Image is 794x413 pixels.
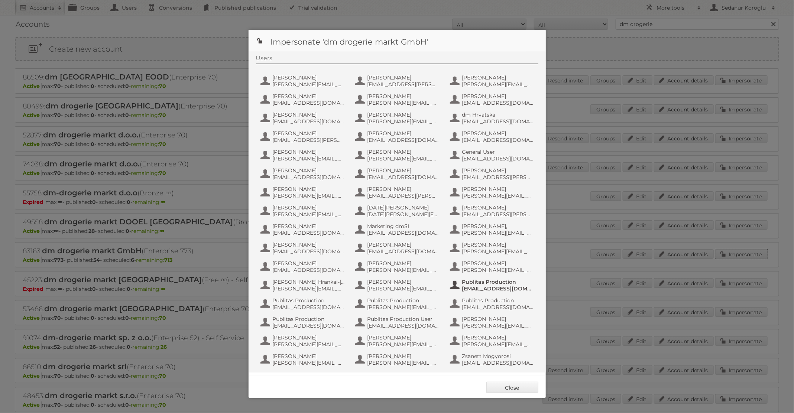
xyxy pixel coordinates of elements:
span: [EMAIL_ADDRESS][DOMAIN_NAME] [273,304,345,310]
span: [PERSON_NAME][EMAIL_ADDRESS][DOMAIN_NAME] [273,211,345,218]
a: Close [486,382,538,393]
span: [EMAIL_ADDRESS][DOMAIN_NAME] [273,267,345,273]
span: [PERSON_NAME][EMAIL_ADDRESS][DOMAIN_NAME] [367,304,440,310]
span: [PERSON_NAME] [273,353,345,360]
span: [EMAIL_ADDRESS][DOMAIN_NAME] [367,248,440,255]
span: [EMAIL_ADDRESS][DOMAIN_NAME] [367,174,440,181]
span: [PERSON_NAME] [367,353,440,360]
button: Zsanett Mogyorosi [EMAIL_ADDRESS][DOMAIN_NAME] [449,352,537,367]
button: [PERSON_NAME], [PERSON_NAME][EMAIL_ADDRESS][DOMAIN_NAME] [449,222,537,237]
span: [PERSON_NAME][EMAIL_ADDRESS][DOMAIN_NAME] [273,192,345,199]
button: General User [EMAIL_ADDRESS][DOMAIN_NAME] [449,148,537,163]
span: [PERSON_NAME] [462,130,534,137]
span: [PERSON_NAME][EMAIL_ADDRESS][DOMAIN_NAME] [273,360,345,366]
button: [PERSON_NAME] [EMAIL_ADDRESS][PERSON_NAME][DOMAIN_NAME] [354,185,442,200]
span: [EMAIL_ADDRESS][DOMAIN_NAME] [462,100,534,106]
span: [PERSON_NAME] [462,74,534,81]
span: [PERSON_NAME] [273,149,345,155]
span: [EMAIL_ADDRESS][DOMAIN_NAME] [273,248,345,255]
span: General User [462,149,534,155]
span: [PERSON_NAME] [367,260,440,267]
span: Zsanett Mogyorosi [462,353,534,360]
span: [PERSON_NAME][EMAIL_ADDRESS][DOMAIN_NAME] [462,322,534,329]
button: [PERSON_NAME] [PERSON_NAME][EMAIL_ADDRESS][PERSON_NAME][DOMAIN_NAME] [354,92,442,107]
span: [PERSON_NAME] [273,167,345,174]
button: [DATE][PERSON_NAME] [DATE][PERSON_NAME][EMAIL_ADDRESS][DOMAIN_NAME] [354,204,442,218]
span: Publitas Production [462,279,534,285]
button: Publitas Production [EMAIL_ADDRESS][DOMAIN_NAME] [449,296,537,311]
span: [EMAIL_ADDRESS][DOMAIN_NAME] [462,360,534,366]
button: [PERSON_NAME] [PERSON_NAME][EMAIL_ADDRESS][DOMAIN_NAME] [260,352,347,367]
span: [EMAIL_ADDRESS][DOMAIN_NAME] [462,285,534,292]
span: [PERSON_NAME][EMAIL_ADDRESS][DOMAIN_NAME] [367,118,440,125]
span: [PERSON_NAME] [273,74,345,81]
span: [PERSON_NAME] [462,241,534,248]
button: [PERSON_NAME] [EMAIL_ADDRESS][DOMAIN_NAME] [354,166,442,181]
button: [PERSON_NAME] [PERSON_NAME][EMAIL_ADDRESS][DOMAIN_NAME] [260,185,347,200]
button: [PERSON_NAME] [EMAIL_ADDRESS][PERSON_NAME][DOMAIN_NAME] [260,129,347,144]
span: [PERSON_NAME][EMAIL_ADDRESS][DOMAIN_NAME] [367,285,440,292]
button: [PERSON_NAME] [EMAIL_ADDRESS][DOMAIN_NAME] [260,111,347,126]
button: [PERSON_NAME] [EMAIL_ADDRESS][DOMAIN_NAME] [260,166,347,181]
span: dm Hrvatska [462,111,534,118]
span: [PERSON_NAME] [462,186,534,192]
button: [PERSON_NAME] [PERSON_NAME][EMAIL_ADDRESS][DOMAIN_NAME] [354,259,442,274]
span: Publitas Production [367,297,440,304]
button: Publitas Production [EMAIL_ADDRESS][DOMAIN_NAME] [260,296,347,311]
span: Publitas Production [462,297,534,304]
span: [EMAIL_ADDRESS][DOMAIN_NAME] [462,304,534,310]
span: [EMAIL_ADDRESS][PERSON_NAME][DOMAIN_NAME] [367,192,440,199]
span: [DATE][PERSON_NAME][EMAIL_ADDRESS][DOMAIN_NAME] [367,211,440,218]
button: [PERSON_NAME] [EMAIL_ADDRESS][PERSON_NAME][DOMAIN_NAME] [449,166,537,181]
span: [PERSON_NAME] [273,186,345,192]
button: [PERSON_NAME] [EMAIL_ADDRESS][DOMAIN_NAME] [449,129,537,144]
button: [PERSON_NAME] [PERSON_NAME][EMAIL_ADDRESS][PERSON_NAME][DOMAIN_NAME] [449,74,537,88]
button: [PERSON_NAME] [PERSON_NAME][EMAIL_ADDRESS][DOMAIN_NAME] [260,204,347,218]
button: Publitas Production [EMAIL_ADDRESS][DOMAIN_NAME] [260,315,347,330]
button: [PERSON_NAME] [PERSON_NAME][EMAIL_ADDRESS][PERSON_NAME][DOMAIN_NAME] [354,352,442,367]
span: [EMAIL_ADDRESS][DOMAIN_NAME] [273,100,345,106]
span: [PERSON_NAME] [367,149,440,155]
button: [PERSON_NAME] [PERSON_NAME][EMAIL_ADDRESS][DOMAIN_NAME] [354,278,442,293]
button: Publitas Production [EMAIL_ADDRESS][DOMAIN_NAME] [449,278,537,293]
span: [PERSON_NAME][EMAIL_ADDRESS][DOMAIN_NAME] [273,285,345,292]
span: [PERSON_NAME] [273,111,345,118]
span: [EMAIL_ADDRESS][DOMAIN_NAME] [273,230,345,236]
span: [PERSON_NAME] [367,334,440,341]
button: [PERSON_NAME] [PERSON_NAME][EMAIL_ADDRESS][PERSON_NAME][DOMAIN_NAME] [449,241,537,256]
span: [EMAIL_ADDRESS][DOMAIN_NAME] [367,230,440,236]
span: [PERSON_NAME] [462,93,534,100]
span: [PERSON_NAME] [273,130,345,137]
span: [PERSON_NAME] [367,93,440,100]
span: [PERSON_NAME][EMAIL_ADDRESS][DOMAIN_NAME] [367,155,440,162]
span: [PERSON_NAME], [462,223,534,230]
span: [PERSON_NAME] [367,74,440,81]
span: [EMAIL_ADDRESS][DOMAIN_NAME] [273,174,345,181]
button: [PERSON_NAME] [EMAIL_ADDRESS][PERSON_NAME][DOMAIN_NAME] [354,74,442,88]
button: [PERSON_NAME] Hrankai-[PERSON_NAME] [PERSON_NAME][EMAIL_ADDRESS][DOMAIN_NAME] [260,278,347,293]
span: [PERSON_NAME] [367,130,440,137]
span: [PERSON_NAME][EMAIL_ADDRESS][PERSON_NAME][DOMAIN_NAME] [462,248,534,255]
button: [PERSON_NAME] [EMAIL_ADDRESS][DOMAIN_NAME] [260,222,347,237]
button: [PERSON_NAME] [EMAIL_ADDRESS][DOMAIN_NAME] [260,92,347,107]
button: Publitas Production [PERSON_NAME][EMAIL_ADDRESS][DOMAIN_NAME] [354,296,442,311]
span: [PERSON_NAME][EMAIL_ADDRESS][PERSON_NAME][DOMAIN_NAME] [367,100,440,106]
button: Marketing dmSI [EMAIL_ADDRESS][DOMAIN_NAME] [354,222,442,237]
span: [PERSON_NAME][EMAIL_ADDRESS][DOMAIN_NAME] [367,341,440,348]
span: [PERSON_NAME] [273,204,345,211]
button: Publitas Production User [EMAIL_ADDRESS][DOMAIN_NAME] [354,315,442,330]
span: [PERSON_NAME] [273,223,345,230]
span: [PERSON_NAME] [273,334,345,341]
button: [PERSON_NAME] [EMAIL_ADDRESS][DOMAIN_NAME] [260,259,347,274]
span: [PERSON_NAME][EMAIL_ADDRESS][PERSON_NAME][DOMAIN_NAME] [462,267,534,273]
button: [PERSON_NAME] [EMAIL_ADDRESS][DOMAIN_NAME] [260,241,347,256]
button: [PERSON_NAME] [EMAIL_ADDRESS][DOMAIN_NAME] [354,241,442,256]
button: [PERSON_NAME] [EMAIL_ADDRESS][DOMAIN_NAME] [354,129,442,144]
span: [PERSON_NAME] Hrankai-[PERSON_NAME] [273,279,345,285]
span: [PERSON_NAME][EMAIL_ADDRESS][DOMAIN_NAME] [462,341,534,348]
span: [EMAIL_ADDRESS][PERSON_NAME][DOMAIN_NAME] [367,81,440,88]
div: Users [256,55,538,64]
span: Marketing dmSI [367,223,440,230]
span: [EMAIL_ADDRESS][DOMAIN_NAME] [462,137,534,143]
button: [PERSON_NAME] [PERSON_NAME][EMAIL_ADDRESS][DOMAIN_NAME] [354,148,442,163]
